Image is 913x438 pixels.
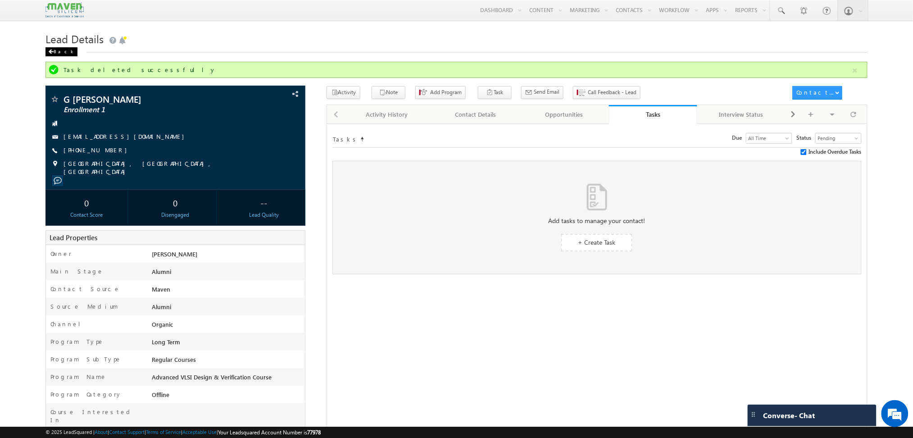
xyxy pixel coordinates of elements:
[578,238,616,246] span: + Create Task
[150,355,305,368] div: Regular Courses
[746,134,790,142] span: All Time
[343,105,432,124] a: Activity History
[45,2,83,18] img: Custom Logo
[50,320,87,328] label: Channel
[797,88,835,96] div: Contact Actions
[750,411,757,418] img: carter-drag
[50,233,97,242] span: Lead Properties
[50,302,118,310] label: Source Medium
[50,267,104,275] label: Main Stage
[415,86,466,99] button: Add Program
[587,184,607,210] img: No data found
[150,390,305,403] div: Offline
[150,302,305,315] div: Alumni
[332,133,359,144] td: Tasks
[430,88,462,96] span: Add Program
[50,338,104,346] label: Program Type
[50,373,107,381] label: Program Name
[350,109,424,120] div: Activity History
[360,133,364,141] span: Sort Timeline
[123,278,164,290] em: Start Chat
[50,355,122,363] label: Program SubType
[15,47,38,59] img: d_60004797649_company_0_60004797649
[182,429,217,435] a: Acceptable Use
[109,429,145,435] a: Contact Support
[64,146,132,155] span: [PHONE_NUMBER]
[732,134,746,142] span: Due
[150,338,305,350] div: Long Term
[64,132,189,140] a: [EMAIL_ADDRESS][DOMAIN_NAME]
[50,390,122,398] label: Program Category
[520,105,609,124] a: Opportunities
[763,411,815,420] span: Converse - Chat
[150,373,305,385] div: Advanced VLSI Design & Verification Course
[333,217,861,225] div: Add tasks to manage your contact!
[307,429,321,436] span: 77978
[815,133,862,144] a: Pending
[152,250,197,258] span: [PERSON_NAME]
[64,105,227,114] span: Enrollment 1
[573,86,640,99] button: Call Feedback - Lead
[64,160,277,176] span: [GEOGRAPHIC_DATA], [GEOGRAPHIC_DATA], [GEOGRAPHIC_DATA]
[45,428,321,437] span: © 2025 LeadSquared | | | | |
[432,105,521,124] a: Contact Details
[48,211,125,219] div: Contact Score
[150,320,305,333] div: Organic
[12,83,164,270] textarea: Type your message and hit 'Enter'
[609,105,698,124] a: Tasks
[816,134,859,142] span: Pending
[64,66,851,74] div: Task deleted successfully
[48,194,125,211] div: 0
[150,285,305,297] div: Maven
[50,250,72,258] label: Owner
[50,408,140,424] label: Course Interested In
[148,5,169,26] div: Minimize live chat window
[534,88,559,96] span: Send Email
[797,134,815,142] span: Status
[478,86,512,99] button: Task
[137,194,214,211] div: 0
[372,86,405,99] button: Note
[527,109,601,120] div: Opportunities
[146,429,181,435] a: Terms of Service
[47,47,151,59] div: Chat with us now
[45,32,104,46] span: Lead Details
[704,109,778,120] div: Interview Status
[95,429,108,435] a: About
[226,194,303,211] div: --
[616,110,691,119] div: Tasks
[226,211,303,219] div: Lead Quality
[218,429,321,436] span: Your Leadsquared Account Number is
[588,88,636,96] span: Call Feedback - Lead
[45,47,77,56] div: Back
[327,86,360,99] button: Activity
[697,105,786,124] a: Interview Status
[439,109,513,120] div: Contact Details
[809,148,862,156] span: Include Overdue Tasks
[50,285,120,293] label: Contact Source
[793,86,842,100] button: Contact Actions
[746,133,792,144] a: All Time
[64,95,227,104] span: G [PERSON_NAME]
[521,86,563,99] button: Send Email
[137,211,214,219] div: Disengaged
[150,267,305,280] div: Alumni
[45,47,82,55] a: Back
